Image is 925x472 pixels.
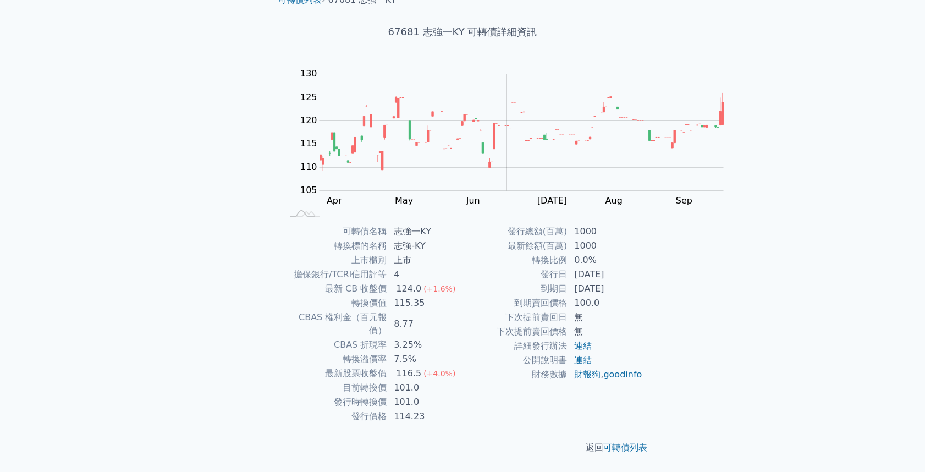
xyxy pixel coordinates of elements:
[463,239,568,253] td: 最新餘額(百萬)
[282,239,387,253] td: 轉換標的名稱
[295,68,740,206] g: Chart
[387,224,463,239] td: 志強一KY
[282,282,387,296] td: 最新 CB 收盤價
[387,352,463,366] td: 7.5%
[282,366,387,381] td: 最新股票收盤價
[300,68,317,79] tspan: 130
[387,267,463,282] td: 4
[282,310,387,338] td: CBAS 權利金（百元報價）
[282,267,387,282] td: 擔保銀行/TCRI信用評等
[463,367,568,382] td: 財務數據
[568,310,643,325] td: 無
[568,253,643,267] td: 0.0%
[387,395,463,409] td: 101.0
[282,381,387,395] td: 目前轉換價
[463,353,568,367] td: 公開說明書
[423,284,455,293] span: (+1.6%)
[282,224,387,239] td: 可轉債名稱
[387,296,463,310] td: 115.35
[387,253,463,267] td: 上市
[574,341,592,351] a: 連結
[269,441,656,454] p: 返回
[282,338,387,352] td: CBAS 折現率
[300,185,317,195] tspan: 105
[574,355,592,365] a: 連結
[568,282,643,296] td: [DATE]
[423,369,455,378] span: (+4.0%)
[463,339,568,353] td: 詳細發行辦法
[327,195,342,206] tspan: Apr
[463,325,568,339] td: 下次提前賣回價格
[387,409,463,424] td: 114.23
[603,369,642,380] a: goodinfo
[676,195,692,206] tspan: Sep
[574,369,601,380] a: 財報狗
[300,138,317,149] tspan: 115
[395,195,413,206] tspan: May
[300,115,317,125] tspan: 120
[387,239,463,253] td: 志強-KY
[463,224,568,239] td: 發行總額(百萬)
[466,195,480,206] tspan: Jun
[282,296,387,310] td: 轉換價值
[568,267,643,282] td: [DATE]
[387,310,463,338] td: 8.77
[463,253,568,267] td: 轉換比例
[394,367,423,380] div: 116.5
[387,381,463,395] td: 101.0
[282,352,387,366] td: 轉換溢價率
[568,367,643,382] td: ,
[568,224,643,239] td: 1000
[605,195,623,206] tspan: Aug
[300,91,317,102] tspan: 125
[603,442,647,453] a: 可轉債列表
[394,282,423,295] div: 124.0
[463,282,568,296] td: 到期日
[463,310,568,325] td: 下次提前賣回日
[463,267,568,282] td: 發行日
[537,195,567,206] tspan: [DATE]
[387,338,463,352] td: 3.25%
[568,325,643,339] td: 無
[269,24,656,40] h1: 67681 志強一KY 可轉債詳細資訊
[282,395,387,409] td: 發行時轉換價
[463,296,568,310] td: 到期賣回價格
[282,253,387,267] td: 上市櫃別
[568,239,643,253] td: 1000
[282,409,387,424] td: 發行價格
[568,296,643,310] td: 100.0
[300,162,317,172] tspan: 110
